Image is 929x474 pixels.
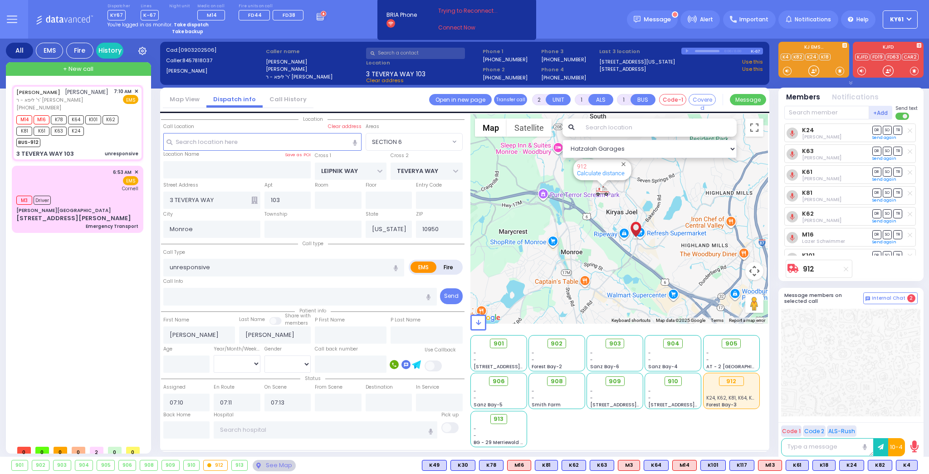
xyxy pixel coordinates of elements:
[285,312,311,319] small: Share with
[239,316,265,323] label: Last Name
[507,460,531,471] div: ALS
[214,384,235,391] label: En Route
[872,197,896,203] a: Send again
[802,148,814,154] a: K63
[182,57,212,64] span: 8457818037
[54,447,67,454] span: 0
[507,118,552,137] button: Show satellite imagery
[315,316,345,324] label: P First Name
[648,395,651,401] span: -
[483,74,528,81] label: [PHONE_NUMBER]
[599,65,646,73] a: [STREET_ADDRESS]
[483,66,538,74] span: Phone 2
[429,94,492,105] a: Open in new page
[51,127,67,136] span: K63
[494,94,527,105] button: Transfer call
[416,211,423,218] label: ZIP
[36,14,96,25] img: Logo
[436,262,461,273] label: Fire
[86,223,138,230] div: Emergency Transport
[562,460,586,471] div: BLS
[893,230,902,239] span: TR
[266,48,363,55] label: Caller name
[784,292,863,304] h5: Message members on selected call
[872,147,881,155] span: DR
[119,460,136,470] div: 906
[706,350,709,356] span: -
[872,218,896,224] a: Send again
[266,73,363,81] label: ר' ליפא - ר' [PERSON_NAME]
[391,316,420,324] label: P Last Name
[474,395,476,401] span: -
[890,15,904,24] span: KY61
[239,4,307,9] label: Fire units on call
[872,239,896,245] a: Send again
[411,262,437,273] label: EMS
[253,460,295,471] div: See map
[163,316,189,324] label: First Name
[883,168,892,176] span: SO
[781,425,802,437] button: Code 1
[163,411,191,419] label: Back Home
[885,54,901,60] a: FD63
[532,356,534,363] span: -
[872,126,881,134] span: DR
[634,16,641,23] img: message.svg
[745,262,763,280] button: Map camera controls
[475,118,507,137] button: Show street map
[786,92,820,103] button: Members
[853,45,924,51] label: KJFD
[883,230,892,239] span: SO
[659,94,686,105] button: Code-1
[868,460,892,471] div: BLS
[872,251,881,260] span: DR
[532,388,534,395] span: -
[285,152,311,158] label: Save as POI
[16,115,32,124] span: M14
[895,105,918,112] span: Send text
[441,411,459,419] label: Pick up
[803,266,814,272] a: 912
[644,15,671,24] span: Message
[580,118,737,137] input: Search location
[631,94,655,105] button: BUS
[17,447,31,454] span: 0
[422,460,447,471] div: BLS
[75,460,93,470] div: 904
[745,118,763,137] button: Toggle fullscreen view
[532,395,534,401] span: -
[72,447,85,454] span: 0
[802,168,812,175] a: K61
[839,460,864,471] div: BLS
[366,77,404,84] span: Clear address
[474,388,476,395] span: -
[888,438,905,456] button: 10-4
[590,395,593,401] span: -
[416,384,439,391] label: In Service
[802,133,841,140] span: Yoel Deutsch
[758,460,782,471] div: ALS
[474,401,503,408] span: Sanz Bay-5
[108,10,126,20] span: KY67
[163,123,194,130] label: Call Location
[366,48,465,59] input: Search a contact
[315,346,358,353] label: Call back number
[169,4,190,9] label: Night unit
[126,447,140,454] span: 0
[63,64,93,74] span: + New call
[425,346,456,354] label: Use Callback
[872,135,896,140] a: Send again
[366,123,379,130] label: Areas
[473,312,503,324] a: Open this area in Google Maps (opens a new window)
[812,460,836,471] div: BLS
[706,395,810,401] span: K24, K62, K81, K64, K63, K101, K78, K61, M16, M14
[883,10,918,29] button: KY61
[474,356,476,363] span: -
[66,43,93,59] div: Fire
[68,115,84,124] span: K64
[141,4,159,9] label: Lines
[16,196,32,205] span: M3
[163,211,173,218] label: City
[16,89,60,96] a: [PERSON_NAME]
[96,43,123,59] a: History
